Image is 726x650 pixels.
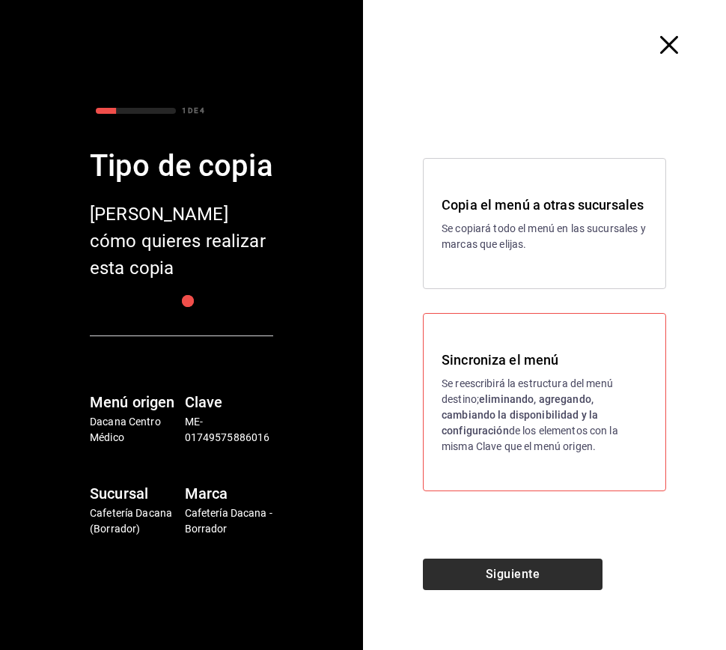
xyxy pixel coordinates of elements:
[90,482,179,505] h6: Sucursal
[442,393,598,437] strong: eliminando, agregando, cambiando la disponibilidad y la configuración
[90,201,273,282] div: [PERSON_NAME] cómo quieres realizar esta copia
[423,559,603,590] button: Siguiente
[90,390,179,414] h6: Menú origen
[442,376,647,455] p: Se reescribirá la estructura del menú destino; de los elementos con la misma Clave que el menú or...
[90,144,273,189] div: Tipo de copia
[90,505,179,537] p: Cafetería Dacana (Borrador)
[442,221,647,252] p: Se copiará todo el menú en las sucursales y marcas que elijas.
[442,350,647,370] h3: Sincroniza el menú
[185,414,274,446] p: ME-01749575886016
[185,505,274,537] p: Cafetería Dacana - Borrador
[90,414,179,446] p: Dacana Centro Médico
[442,195,647,215] h3: Copia el menú a otras sucursales
[185,482,274,505] h6: Marca
[182,105,205,116] div: 1 DE 4
[185,390,274,414] h6: Clave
